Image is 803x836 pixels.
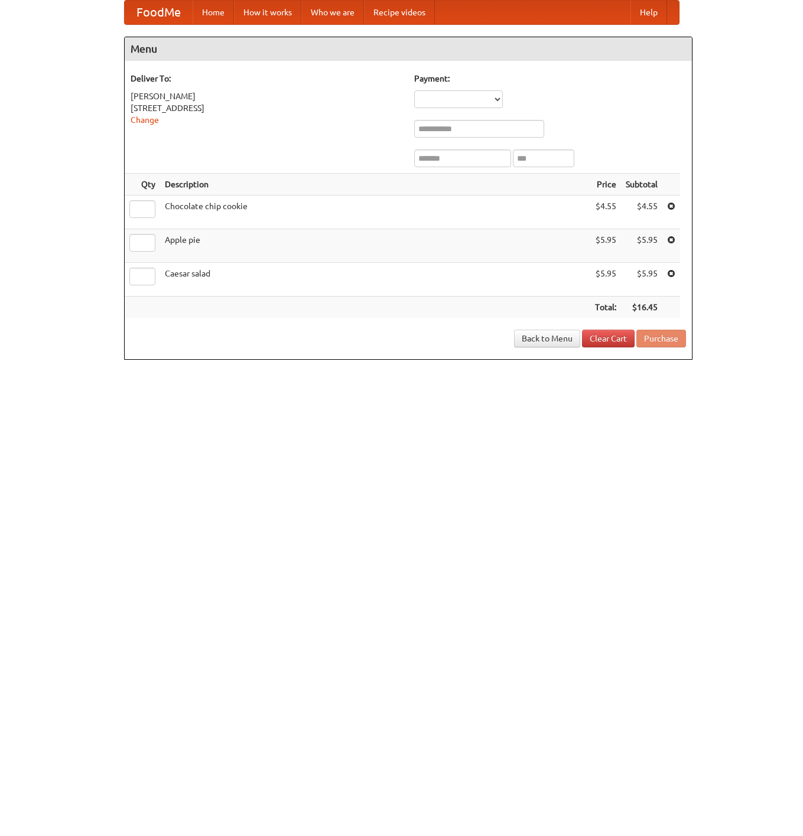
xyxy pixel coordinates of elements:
[125,1,193,24] a: FoodMe
[621,297,662,318] th: $16.45
[514,330,580,347] a: Back to Menu
[630,1,667,24] a: Help
[234,1,301,24] a: How it works
[590,263,621,297] td: $5.95
[621,174,662,196] th: Subtotal
[301,1,364,24] a: Who we are
[131,73,402,84] h5: Deliver To:
[582,330,635,347] a: Clear Cart
[125,37,692,61] h4: Menu
[621,263,662,297] td: $5.95
[364,1,435,24] a: Recipe videos
[590,229,621,263] td: $5.95
[131,90,402,102] div: [PERSON_NAME]
[160,174,590,196] th: Description
[131,115,159,125] a: Change
[193,1,234,24] a: Home
[160,229,590,263] td: Apple pie
[590,297,621,318] th: Total:
[125,174,160,196] th: Qty
[414,73,686,84] h5: Payment:
[621,229,662,263] td: $5.95
[160,196,590,229] td: Chocolate chip cookie
[590,174,621,196] th: Price
[160,263,590,297] td: Caesar salad
[636,330,686,347] button: Purchase
[590,196,621,229] td: $4.55
[621,196,662,229] td: $4.55
[131,102,402,114] div: [STREET_ADDRESS]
